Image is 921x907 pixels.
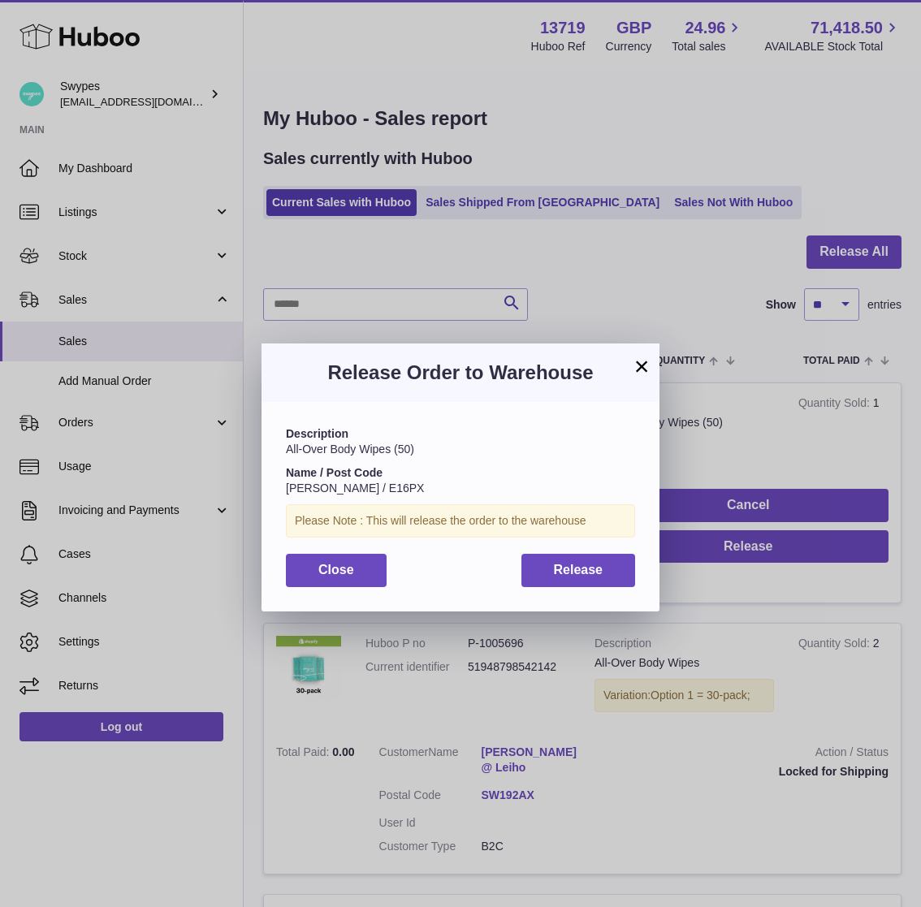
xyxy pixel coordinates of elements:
span: All-Over Body Wipes (50) [286,443,414,456]
h3: Release Order to Warehouse [286,360,635,386]
span: Close [318,563,354,577]
span: Release [554,563,603,577]
strong: Description [286,427,348,440]
div: Please Note : This will release the order to the warehouse [286,504,635,538]
button: × [632,356,651,376]
button: Close [286,554,387,587]
strong: Name / Post Code [286,466,383,479]
button: Release [521,554,636,587]
span: [PERSON_NAME] / E16PX [286,482,424,495]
